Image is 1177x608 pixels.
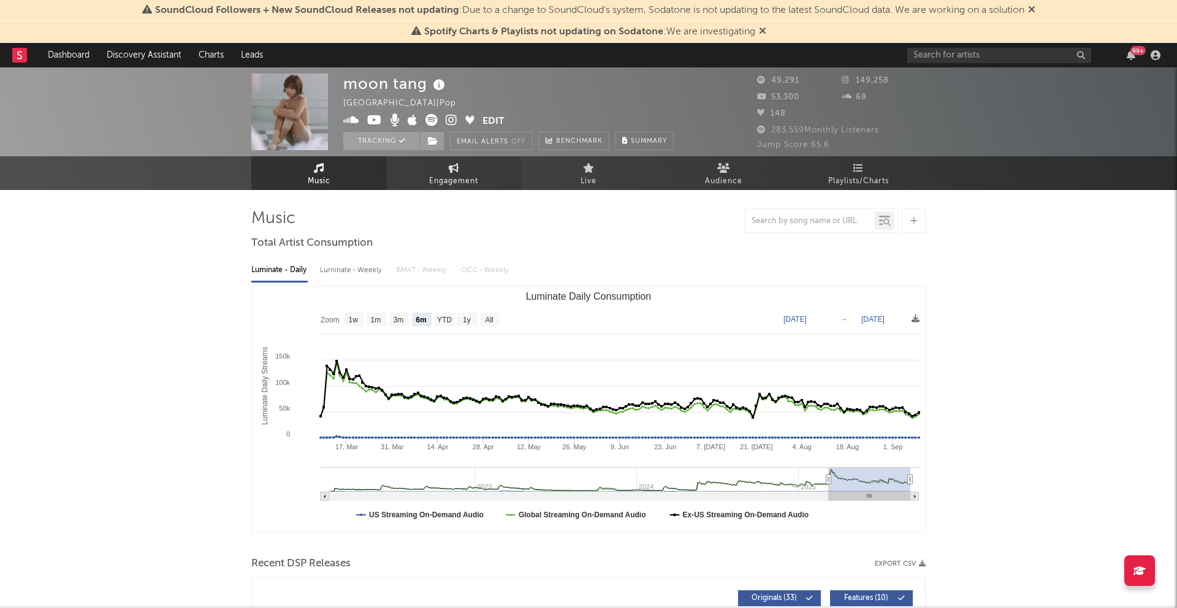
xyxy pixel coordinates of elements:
[907,48,1091,63] input: Search for artists
[539,132,609,150] a: Benchmark
[251,557,351,571] span: Recent DSP Releases
[450,132,533,150] button: Email AlertsOff
[1127,50,1135,60] button: 99+
[473,443,494,450] text: 28. Apr
[427,443,449,450] text: 14. Apr
[251,156,386,190] a: Music
[155,6,459,15] span: SoundCloud Followers + New SoundCloud Releases not updating
[842,93,867,101] span: 68
[39,43,98,67] a: Dashboard
[275,352,290,360] text: 150k
[343,96,470,111] div: [GEOGRAPHIC_DATA] | Pop
[386,156,521,190] a: Engagement
[349,316,359,324] text: 1w
[424,27,663,37] span: Spotify Charts & Playlists not updating on Sodatone
[705,174,742,189] span: Audience
[232,43,272,67] a: Leads
[519,511,646,519] text: Global Streaming On-Demand Audio
[335,443,359,450] text: 17. Mar
[683,511,809,519] text: Ex-US Streaming On-Demand Audio
[746,595,802,602] span: Originals ( 33 )
[656,156,791,190] a: Audience
[757,93,799,101] span: 53,300
[631,138,667,145] span: Summary
[526,291,652,302] text: Luminate Daily Consumption
[1130,46,1146,55] div: 99 +
[429,174,478,189] span: Engagement
[511,139,526,145] em: Off
[261,347,269,425] text: Luminate Daily Streams
[371,316,381,324] text: 1m
[757,110,786,118] span: 148
[155,6,1024,15] span: : Due to a change to SoundCloud's system, Sodatone is not updating to the latest SoundCloud data....
[615,132,674,150] button: Summary
[791,156,926,190] a: Playlists/Charts
[883,443,903,450] text: 1. Sep
[343,74,448,94] div: moon tang
[783,315,807,324] text: [DATE]
[437,316,452,324] text: YTD
[738,590,821,606] button: Originals(33)
[251,260,308,281] div: Luminate - Daily
[740,443,772,450] text: 21. [DATE]
[654,443,676,450] text: 23. Jun
[759,27,766,37] span: Dismiss
[343,132,420,150] button: Tracking
[463,316,471,324] text: 1y
[381,443,404,450] text: 31. Mar
[369,511,484,519] text: US Streaming On-Demand Audio
[517,443,541,450] text: 12. May
[98,43,190,67] a: Discovery Assistant
[252,286,925,531] svg: Luminate Daily Consumption
[842,77,889,85] span: 149,258
[696,443,725,450] text: 7. [DATE]
[482,114,505,129] button: Edit
[581,174,596,189] span: Live
[875,560,926,568] button: Export CSV
[416,316,426,324] text: 6m
[556,134,603,149] span: Benchmark
[757,141,829,149] span: Jump Score: 65.6
[424,27,755,37] span: : We are investigating
[251,236,373,251] span: Total Artist Consumption
[190,43,232,67] a: Charts
[394,316,404,324] text: 3m
[840,315,848,324] text: →
[275,379,290,386] text: 100k
[1028,6,1035,15] span: Dismiss
[308,174,330,189] span: Music
[836,443,859,450] text: 18. Aug
[521,156,656,190] a: Live
[279,405,290,412] text: 50k
[320,260,384,281] div: Luminate - Weekly
[861,315,885,324] text: [DATE]
[485,316,493,324] text: All
[792,443,811,450] text: 4. Aug
[757,126,879,134] span: 283,559 Monthly Listeners
[757,77,799,85] span: 49,291
[286,430,290,438] text: 0
[321,316,340,324] text: Zoom
[838,595,894,602] span: Features ( 10 )
[611,443,629,450] text: 9. Jun
[745,216,875,226] input: Search by song name or URL
[828,174,889,189] span: Playlists/Charts
[830,590,913,606] button: Features(10)
[562,443,587,450] text: 26. May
